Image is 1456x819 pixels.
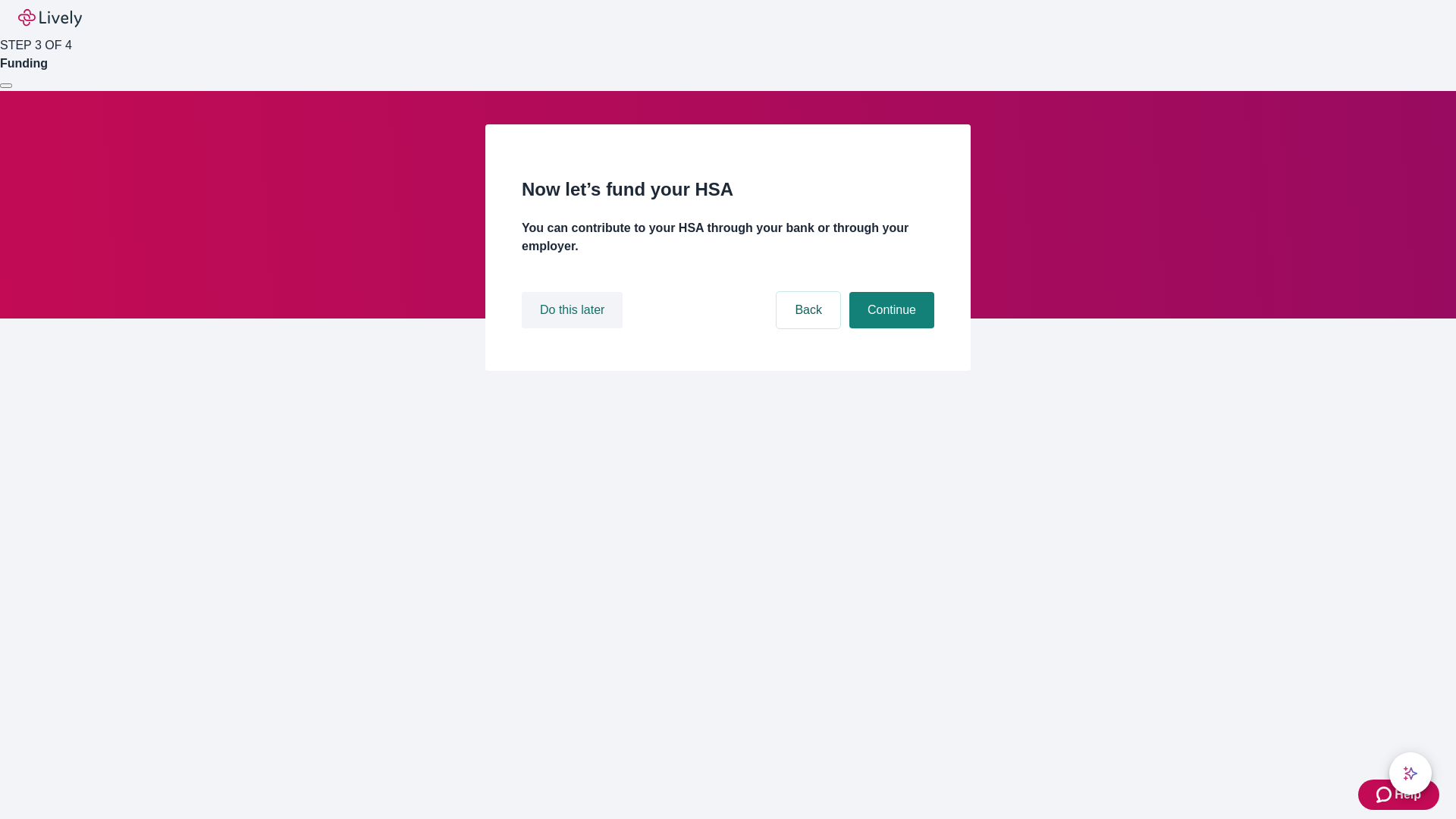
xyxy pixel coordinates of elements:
h4: You can contribute to your HSA through your bank or through your employer. [522,219,934,256]
h2: Now let’s fund your HSA [522,176,934,203]
svg: Lively AI Assistant [1403,766,1418,781]
span: Help [1395,786,1421,804]
button: Back [777,292,840,328]
button: chat [1389,752,1432,795]
svg: Zendesk support icon [1376,786,1395,804]
button: Zendesk support iconHelp [1358,780,1439,810]
button: Do this later [522,292,623,328]
button: Continue [849,292,934,328]
img: Lively [18,9,82,27]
